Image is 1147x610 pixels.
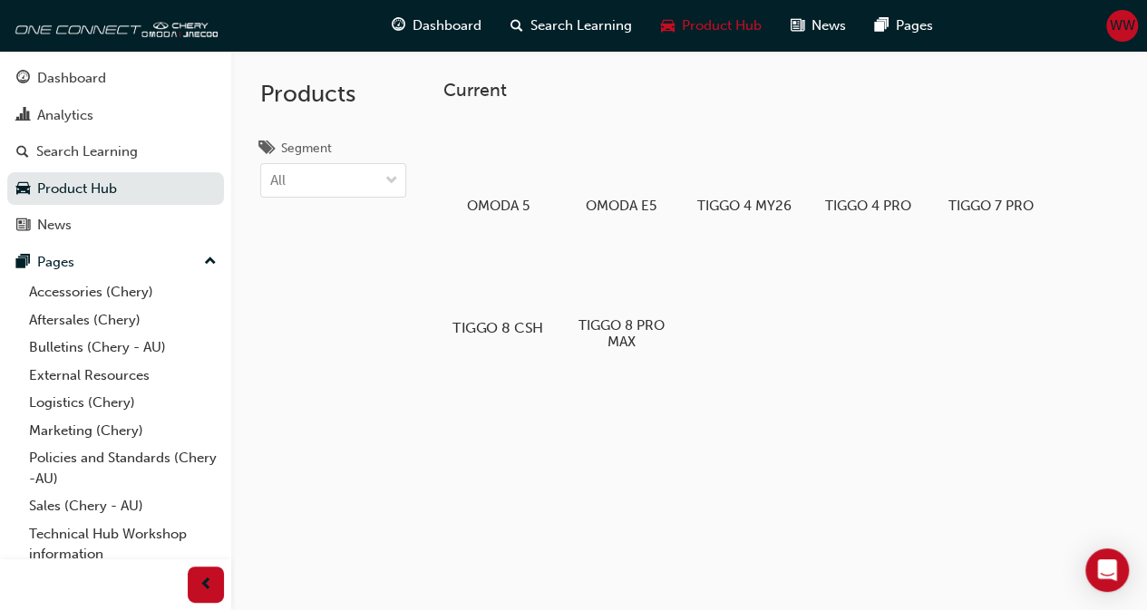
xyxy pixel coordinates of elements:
h3: Current [443,80,1118,101]
a: Aftersales (Chery) [22,306,224,334]
span: prev-icon [199,574,213,596]
a: TIGGO 4 PRO [813,115,922,220]
a: Logistics (Chery) [22,389,224,417]
span: pages-icon [875,15,889,37]
span: search-icon [510,15,523,37]
h5: TIGGO 7 PRO [944,198,1039,214]
a: pages-iconPages [860,7,948,44]
button: Pages [7,246,224,279]
button: WW [1106,10,1138,42]
a: External Resources [22,362,224,390]
span: tags-icon [260,141,274,158]
a: OMODA E5 [567,115,676,220]
a: TIGGO 7 PRO [937,115,1045,220]
a: TIGGO 8 PRO MAX [567,235,676,356]
a: Dashboard [7,62,224,95]
a: TIGGO 4 MY26 [690,115,799,220]
h5: OMODA E5 [574,198,669,214]
img: oneconnect [9,7,218,44]
h2: Products [260,80,406,109]
a: TIGGO 8 CSH [443,235,552,340]
span: chart-icon [16,108,30,124]
span: Dashboard [413,15,481,36]
h5: OMODA 5 [451,198,546,214]
span: search-icon [16,144,29,160]
span: news-icon [791,15,804,37]
h5: TIGGO 4 PRO [821,198,916,214]
span: news-icon [16,218,30,234]
div: Open Intercom Messenger [1085,548,1129,592]
a: Product Hub [7,172,224,206]
div: Pages [37,252,74,273]
span: car-icon [661,15,675,37]
h5: TIGGO 4 MY26 [697,198,792,214]
span: up-icon [204,250,217,274]
div: Analytics [37,105,93,126]
div: All [270,170,286,191]
span: Search Learning [530,15,632,36]
h5: TIGGO 8 PRO MAX [574,317,669,350]
span: Product Hub [682,15,762,36]
span: Pages [896,15,933,36]
span: pages-icon [16,255,30,271]
a: News [7,208,224,242]
a: guage-iconDashboard [377,7,496,44]
button: DashboardAnalyticsSearch LearningProduct HubNews [7,58,224,246]
span: guage-icon [392,15,405,37]
a: Accessories (Chery) [22,278,224,306]
span: down-icon [385,169,398,193]
div: Search Learning [36,141,138,162]
a: search-iconSearch Learning [496,7,646,44]
a: news-iconNews [776,7,860,44]
span: News [812,15,846,36]
div: Segment [281,140,332,158]
div: Dashboard [37,68,106,89]
a: car-iconProduct Hub [646,7,776,44]
a: OMODA 5 [443,115,552,220]
a: Bulletins (Chery - AU) [22,334,224,362]
a: Policies and Standards (Chery -AU) [22,444,224,492]
a: Technical Hub Workshop information [22,520,224,568]
a: Marketing (Chery) [22,417,224,445]
div: News [37,215,72,236]
span: WW [1110,15,1135,36]
a: Search Learning [7,135,224,169]
span: guage-icon [16,71,30,87]
a: Sales (Chery - AU) [22,492,224,520]
span: car-icon [16,181,30,198]
h5: TIGGO 8 CSH [447,319,548,336]
a: Analytics [7,99,224,132]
